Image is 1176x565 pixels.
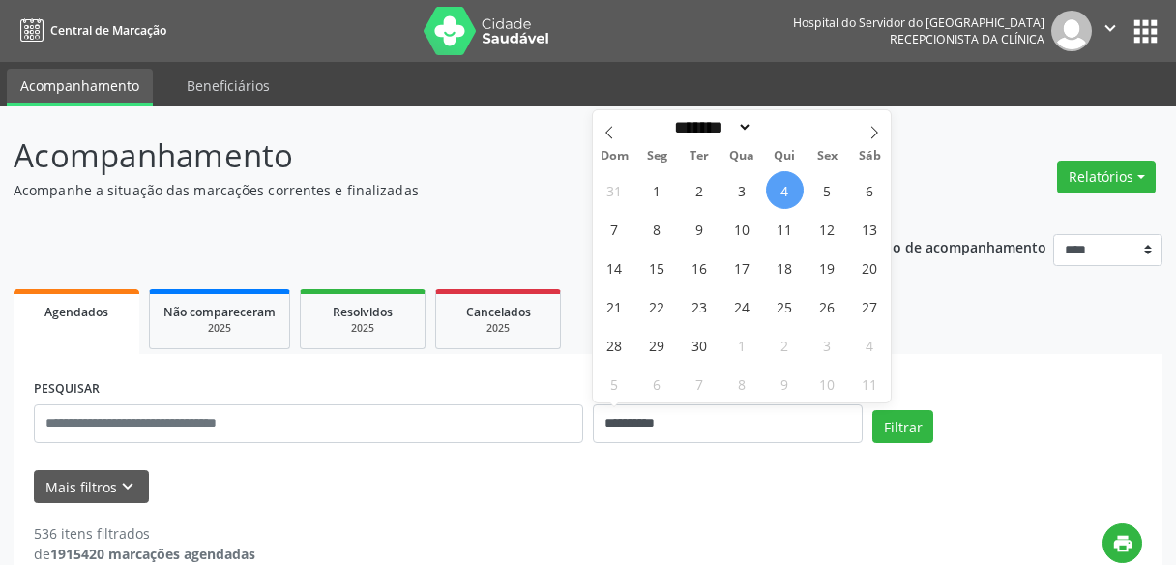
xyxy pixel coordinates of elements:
div: 2025 [314,321,411,336]
span: Setembro 22, 2025 [638,287,676,325]
span: Central de Marcação [50,22,166,39]
span: Outubro 1, 2025 [723,326,761,364]
span: Setembro 30, 2025 [681,326,719,364]
span: Agendados [44,304,108,320]
span: Resolvidos [333,304,393,320]
span: Setembro 27, 2025 [851,287,889,325]
p: Ano de acompanhamento [875,234,1046,258]
span: Setembro 10, 2025 [723,210,761,248]
span: Outubro 11, 2025 [851,365,889,402]
span: Setembro 19, 2025 [808,249,846,286]
span: Setembro 1, 2025 [638,171,676,209]
span: Setembro 6, 2025 [851,171,889,209]
button: apps [1129,15,1162,48]
span: Setembro 26, 2025 [808,287,846,325]
span: Outubro 10, 2025 [808,365,846,402]
span: Outubro 2, 2025 [766,326,804,364]
span: Setembro 12, 2025 [808,210,846,248]
span: Setembro 7, 2025 [596,210,633,248]
span: Setembro 15, 2025 [638,249,676,286]
div: de [34,544,255,564]
span: Setembro 3, 2025 [723,171,761,209]
span: Outubro 9, 2025 [766,365,804,402]
span: Setembro 24, 2025 [723,287,761,325]
a: Beneficiários [173,69,283,103]
span: Setembro 23, 2025 [681,287,719,325]
span: Setembro 17, 2025 [723,249,761,286]
span: Setembro 8, 2025 [638,210,676,248]
label: PESQUISAR [34,374,100,404]
span: Outubro 6, 2025 [638,365,676,402]
span: Setembro 9, 2025 [681,210,719,248]
span: Setembro 29, 2025 [638,326,676,364]
span: Outubro 7, 2025 [681,365,719,402]
span: Setembro 2, 2025 [681,171,719,209]
button: Mais filtroskeyboard_arrow_down [34,470,149,504]
span: Outubro 8, 2025 [723,365,761,402]
button:  [1092,11,1129,51]
span: Setembro 13, 2025 [851,210,889,248]
span: Cancelados [466,304,531,320]
div: 536 itens filtrados [34,523,255,544]
i:  [1100,17,1121,39]
span: Setembro 16, 2025 [681,249,719,286]
span: Dom [593,150,635,163]
span: Setembro 20, 2025 [851,249,889,286]
strong: 1915420 marcações agendadas [50,545,255,563]
span: Setembro 11, 2025 [766,210,804,248]
span: Não compareceram [163,304,276,320]
a: Acompanhamento [7,69,153,106]
span: Sáb [848,150,891,163]
span: Setembro 28, 2025 [596,326,633,364]
span: Setembro 4, 2025 [766,171,804,209]
span: Outubro 4, 2025 [851,326,889,364]
span: Setembro 21, 2025 [596,287,633,325]
span: Agosto 31, 2025 [596,171,633,209]
span: Outubro 3, 2025 [808,326,846,364]
span: Sex [806,150,848,163]
a: Central de Marcação [14,15,166,46]
span: Recepcionista da clínica [890,31,1044,47]
span: Setembro 18, 2025 [766,249,804,286]
div: 2025 [163,321,276,336]
i: keyboard_arrow_down [117,476,138,497]
i: print [1112,533,1133,554]
button: print [1102,523,1142,563]
span: Seg [635,150,678,163]
p: Acompanhamento [14,132,818,180]
p: Acompanhe a situação das marcações correntes e finalizadas [14,180,818,200]
img: img [1051,11,1092,51]
select: Month [668,117,753,137]
input: Year [752,117,816,137]
div: Hospital do Servidor do [GEOGRAPHIC_DATA] [793,15,1044,31]
button: Filtrar [872,410,933,443]
span: Setembro 25, 2025 [766,287,804,325]
span: Outubro 5, 2025 [596,365,633,402]
span: Setembro 14, 2025 [596,249,633,286]
span: Qui [763,150,806,163]
span: Setembro 5, 2025 [808,171,846,209]
span: Ter [678,150,720,163]
span: Qua [720,150,763,163]
div: 2025 [450,321,546,336]
button: Relatórios [1057,161,1156,193]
